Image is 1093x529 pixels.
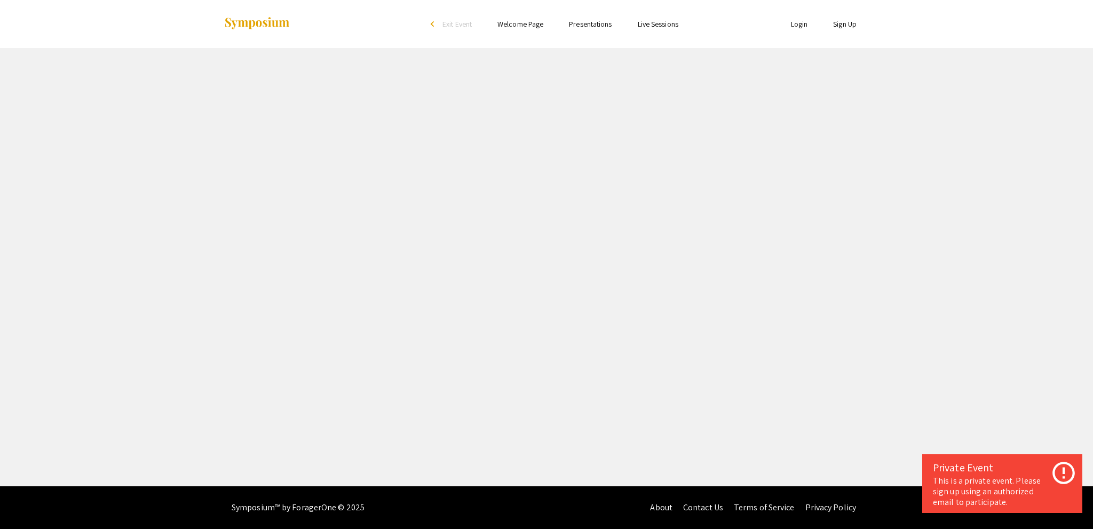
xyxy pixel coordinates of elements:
a: Privacy Policy [805,502,856,513]
a: Contact Us [683,502,723,513]
a: Login [791,19,808,29]
span: Exit Event [442,19,472,29]
a: About [650,502,672,513]
div: Symposium™ by ForagerOne © 2025 [232,486,365,529]
div: arrow_back_ios [431,21,437,27]
div: This is a private event. Please sign up using an authorized email to participate. [933,476,1072,508]
a: Terms of Service [734,502,795,513]
a: Presentations [569,19,612,29]
div: Private Event [933,460,1072,476]
a: Sign Up [833,19,857,29]
a: Live Sessions [638,19,678,29]
img: Symposium by ForagerOne [224,17,290,31]
a: Welcome Page [497,19,543,29]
